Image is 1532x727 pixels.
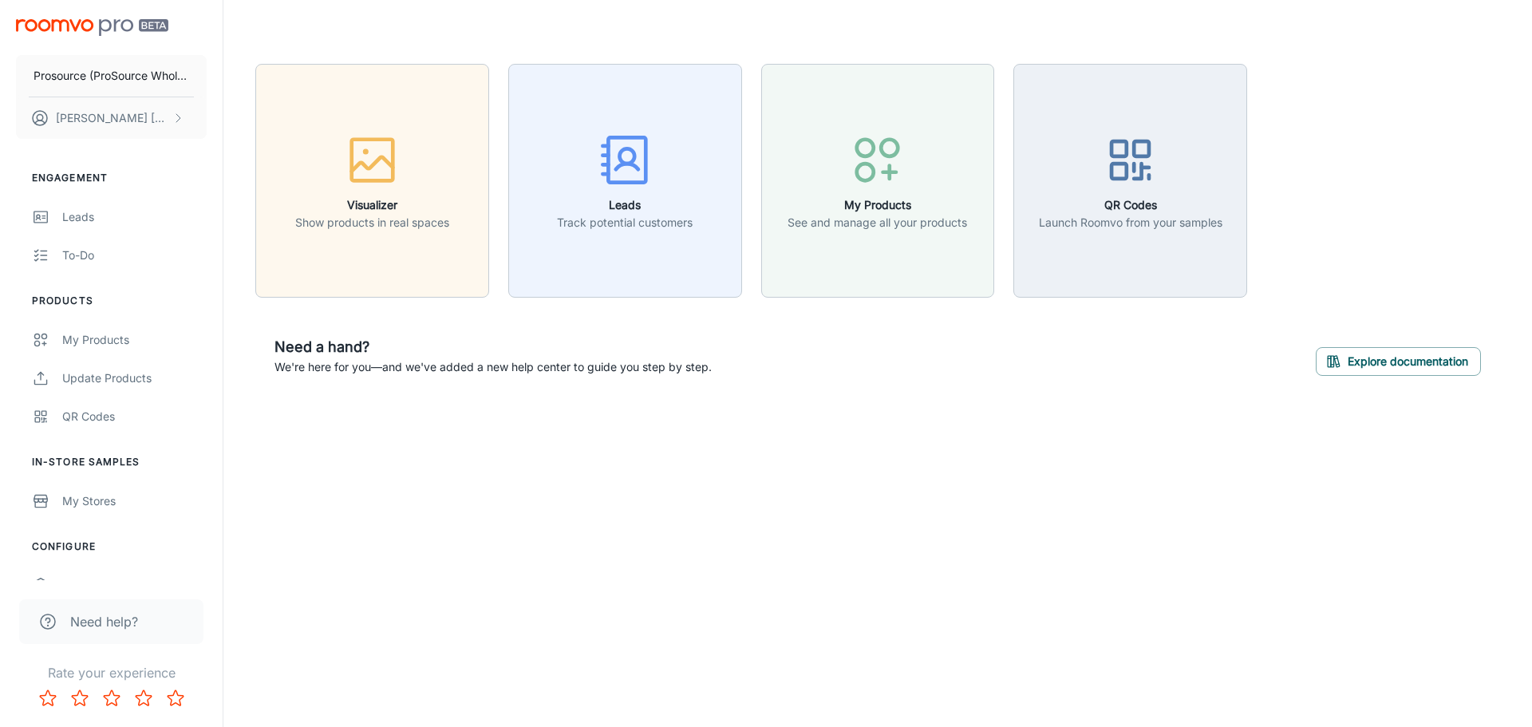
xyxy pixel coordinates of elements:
[788,214,967,231] p: See and manage all your products
[62,369,207,387] div: Update Products
[274,336,712,358] h6: Need a hand?
[62,331,207,349] div: My Products
[1039,196,1222,214] h6: QR Codes
[274,358,712,376] p: We're here for you—and we've added a new help center to guide you step by step.
[34,67,189,85] p: Prosource (ProSource Wholesale)
[1013,64,1247,298] button: QR CodesLaunch Roomvo from your samples
[508,172,742,188] a: LeadsTrack potential customers
[62,408,207,425] div: QR Codes
[761,172,995,188] a: My ProductsSee and manage all your products
[295,196,449,214] h6: Visualizer
[508,64,742,298] button: LeadsTrack potential customers
[1316,347,1481,376] button: Explore documentation
[1013,172,1247,188] a: QR CodesLaunch Roomvo from your samples
[62,208,207,226] div: Leads
[557,196,693,214] h6: Leads
[56,109,168,127] p: [PERSON_NAME] [PERSON_NAME]
[16,19,168,36] img: Roomvo PRO Beta
[1039,214,1222,231] p: Launch Roomvo from your samples
[62,247,207,264] div: To-do
[557,214,693,231] p: Track potential customers
[761,64,995,298] button: My ProductsSee and manage all your products
[16,55,207,97] button: Prosource (ProSource Wholesale)
[1316,352,1481,368] a: Explore documentation
[255,64,489,298] button: VisualizerShow products in real spaces
[788,196,967,214] h6: My Products
[16,97,207,139] button: [PERSON_NAME] [PERSON_NAME]
[295,214,449,231] p: Show products in real spaces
